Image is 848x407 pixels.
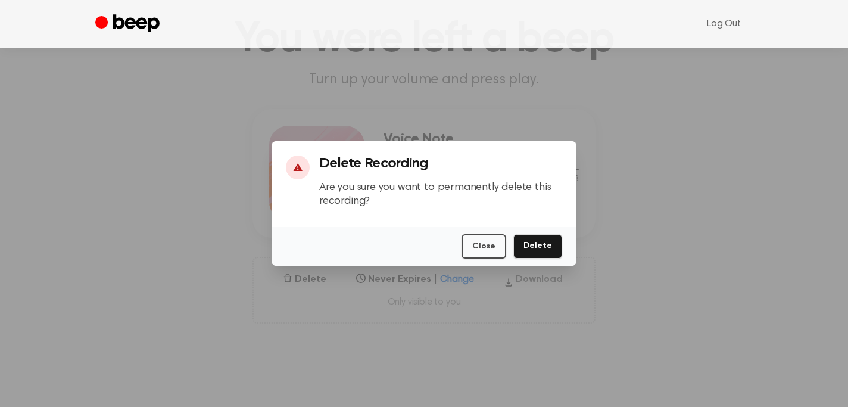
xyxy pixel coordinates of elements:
div: ⚠ [286,156,310,179]
button: Delete [513,234,562,259]
a: Log Out [695,10,753,38]
h3: Delete Recording [319,156,562,172]
a: Beep [95,13,163,36]
p: Are you sure you want to permanently delete this recording? [319,181,562,208]
button: Close [462,234,506,259]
